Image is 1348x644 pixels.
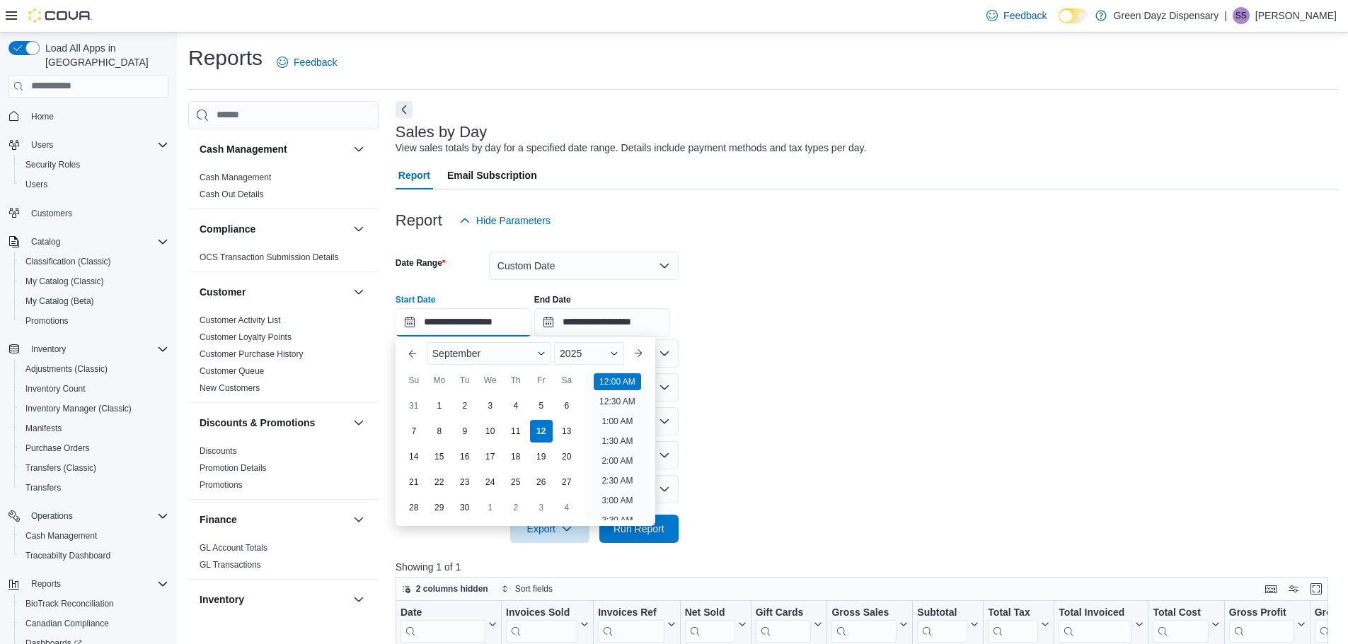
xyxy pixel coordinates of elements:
[25,276,104,287] span: My Catalog (Classic)
[427,342,551,365] div: Button. Open the month selector. September is currently selected.
[1229,606,1294,642] div: Gross Profit
[555,420,578,443] div: day-13
[505,369,527,392] div: Th
[1153,606,1208,642] div: Total Cost
[31,139,53,151] span: Users
[659,348,670,359] button: Open list of options
[14,399,174,418] button: Inventory Manager (Classic)
[40,41,168,69] span: Load All Apps in [GEOGRAPHIC_DATA]
[20,176,53,193] a: Users
[917,606,967,619] div: Subtotal
[25,159,80,170] span: Security Roles
[428,369,451,392] div: Mo
[31,344,66,355] span: Inventory
[14,546,174,566] button: Traceabilty Dashboard
[25,530,97,541] span: Cash Management
[25,107,168,125] span: Home
[14,418,174,438] button: Manifests
[200,252,339,262] a: OCS Transaction Submission Details
[25,341,71,358] button: Inventory
[403,369,425,392] div: Su
[506,606,589,642] button: Invoices Sold
[988,606,1038,642] div: Total Tax
[20,420,67,437] a: Manifests
[396,560,1338,574] p: Showing 1 of 1
[20,479,67,496] a: Transfers
[350,283,367,300] button: Customer
[428,445,451,468] div: day-15
[20,547,168,564] span: Traceabilty Dashboard
[188,539,379,579] div: Finance
[14,252,174,271] button: Classification (Classic)
[350,511,367,528] button: Finance
[188,249,379,271] div: Compliance
[1255,7,1337,24] p: [PERSON_NAME]
[200,142,287,156] h3: Cash Management
[555,394,578,417] div: day-6
[1059,8,1088,23] input: Dark Mode
[454,206,556,235] button: Hide Parameters
[14,359,174,379] button: Adjustments (Classic)
[479,445,502,468] div: day-17
[988,606,1038,619] div: Total Tax
[200,285,347,299] button: Customer
[200,480,243,490] a: Promotions
[403,420,425,443] div: day-7
[14,526,174,546] button: Cash Management
[3,506,174,526] button: Operations
[200,349,304,359] a: Customer Purchase History
[479,394,502,417] div: day-3
[20,361,113,377] a: Adjustments (Classic)
[25,482,61,493] span: Transfers
[3,135,174,155] button: Users
[25,403,132,414] span: Inventory Manager (Classic)
[25,508,168,525] span: Operations
[25,598,114,609] span: BioTrack Reconciliation
[596,452,638,469] li: 2:00 AM
[20,176,168,193] span: Users
[200,462,267,474] span: Promotion Details
[20,380,168,397] span: Inventory Count
[831,606,897,642] div: Gross Sales
[598,606,664,642] div: Invoices Ref
[454,445,476,468] div: day-16
[396,141,867,156] div: View sales totals by day for a specified date range. Details include payment methods and tax type...
[479,420,502,443] div: day-10
[20,615,115,632] a: Canadian Compliance
[594,393,641,410] li: 12:30 AM
[188,169,379,209] div: Cash Management
[200,416,347,430] button: Discounts & Promotions
[25,233,66,250] button: Catalog
[401,606,497,642] button: Date
[25,108,59,125] a: Home
[596,433,638,450] li: 1:30 AM
[200,366,264,376] a: Customer Queue
[14,614,174,633] button: Canadian Compliance
[200,382,260,394] span: New Customers
[20,293,168,310] span: My Catalog (Beta)
[396,257,446,269] label: Date Range
[200,479,243,491] span: Promotions
[20,595,120,612] a: BioTrack Reconciliation
[396,580,494,597] button: 2 columns hidden
[200,285,246,299] h3: Customer
[530,420,553,443] div: day-12
[20,156,86,173] a: Security Roles
[25,363,108,375] span: Adjustments (Classic)
[454,496,476,519] div: day-30
[917,606,979,642] button: Subtotal
[755,606,811,642] div: Gift Card Sales
[1285,580,1302,597] button: Display options
[25,205,78,222] a: Customers
[613,522,664,536] span: Run Report
[200,542,267,554] span: GL Account Totals
[25,423,62,434] span: Manifests
[200,142,347,156] button: Cash Management
[505,394,527,417] div: day-4
[988,606,1049,642] button: Total Tax
[200,383,260,393] a: New Customers
[506,606,577,619] div: Invoices Sold
[1059,23,1059,24] span: Dark Mode
[1153,606,1219,642] button: Total Cost
[31,578,61,590] span: Reports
